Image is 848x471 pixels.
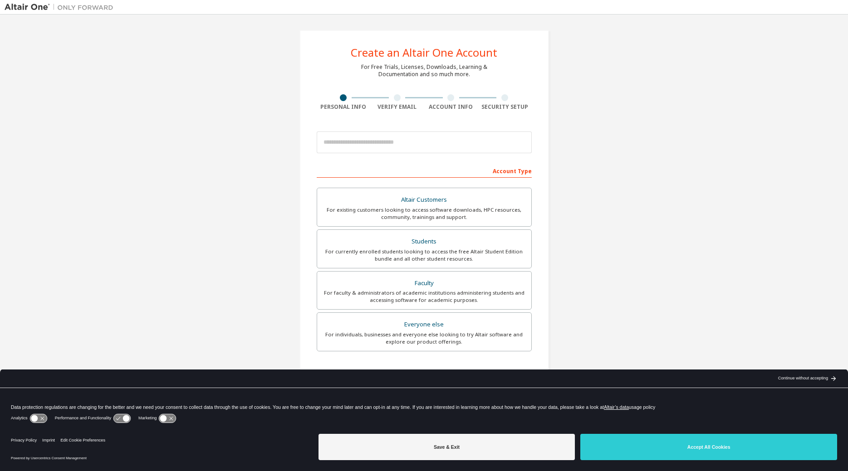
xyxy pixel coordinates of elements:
[317,163,532,178] div: Account Type
[323,331,526,345] div: For individuals, businesses and everyone else looking to try Altair software and explore our prod...
[370,103,424,111] div: Verify Email
[478,103,532,111] div: Security Setup
[351,47,497,58] div: Create an Altair One Account
[323,206,526,221] div: For existing customers looking to access software downloads, HPC resources, community, trainings ...
[323,235,526,248] div: Students
[317,365,532,379] div: Your Profile
[323,248,526,262] div: For currently enrolled students looking to access the free Altair Student Edition bundle and all ...
[317,103,371,111] div: Personal Info
[323,289,526,304] div: For faculty & administrators of academic institutions administering students and accessing softwa...
[323,194,526,206] div: Altair Customers
[5,3,118,12] img: Altair One
[323,318,526,331] div: Everyone else
[424,103,478,111] div: Account Info
[323,277,526,290] div: Faculty
[361,63,487,78] div: For Free Trials, Licenses, Downloads, Learning & Documentation and so much more.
